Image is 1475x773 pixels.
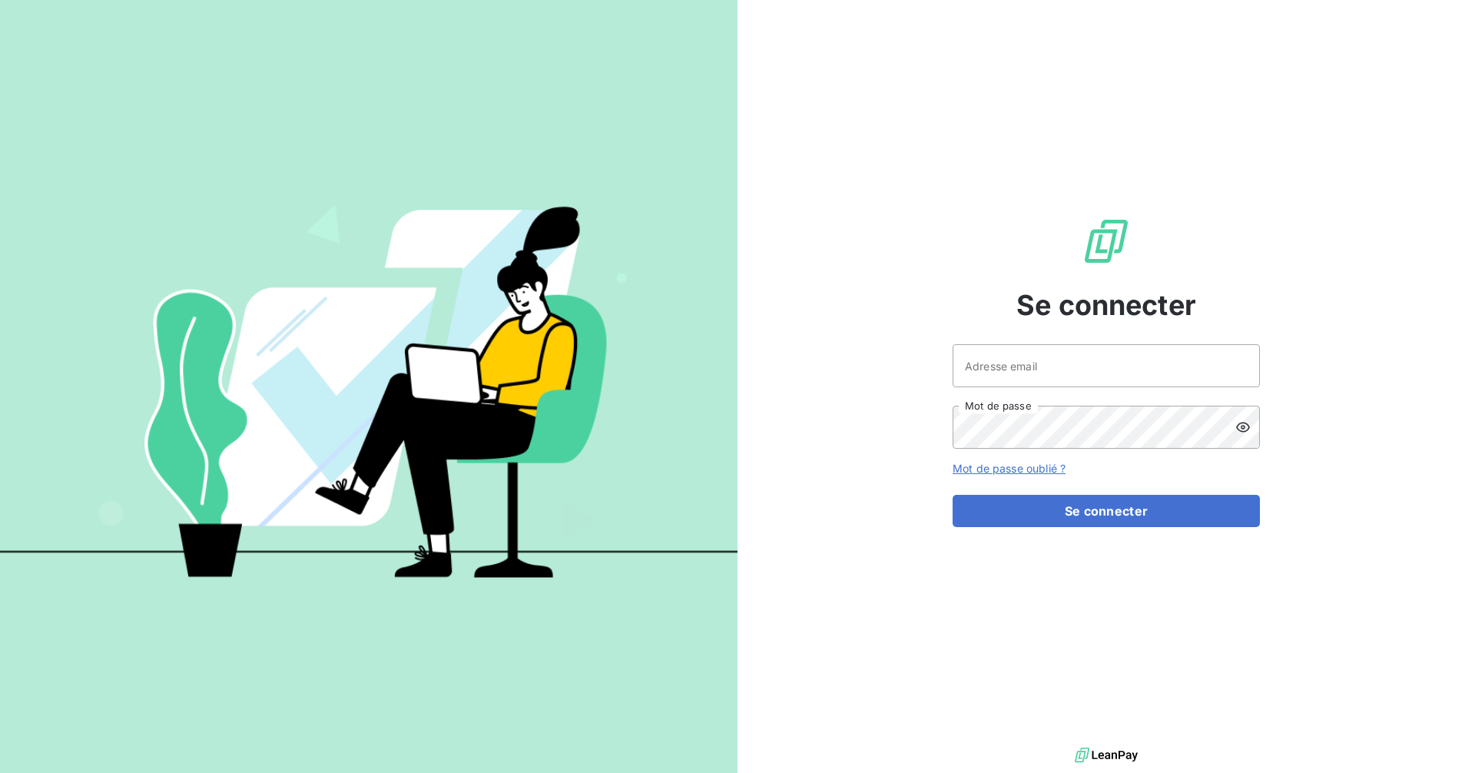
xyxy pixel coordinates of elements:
a: Mot de passe oublié ? [953,462,1066,475]
img: logo [1075,744,1138,767]
span: Se connecter [1016,284,1196,326]
img: Logo LeanPay [1082,217,1131,266]
input: placeholder [953,344,1260,387]
button: Se connecter [953,495,1260,527]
